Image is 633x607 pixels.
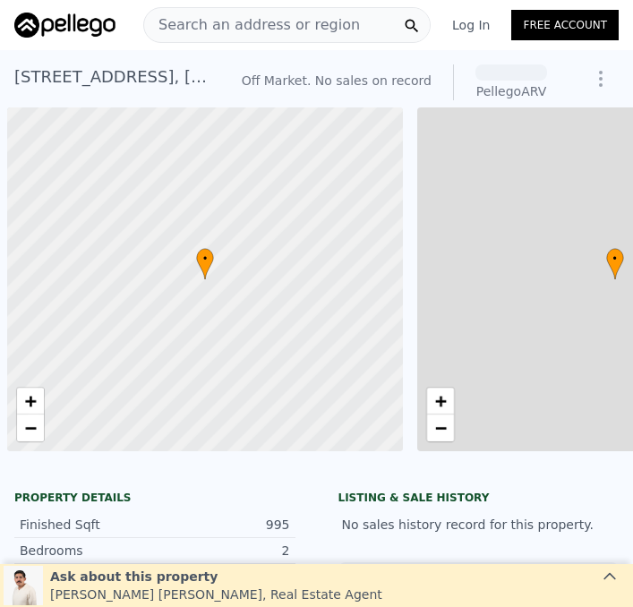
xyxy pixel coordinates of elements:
a: Zoom out [427,415,454,441]
div: • [606,248,624,279]
div: Ask about this property [50,568,382,586]
button: Show Options [583,61,619,97]
span: − [434,416,446,439]
div: Property details [14,491,295,505]
div: Pellego ARV [475,82,547,100]
span: • [196,251,214,267]
div: Off Market. No sales on record [242,72,432,90]
a: Free Account [511,10,619,40]
span: + [434,389,446,412]
div: [STREET_ADDRESS] , [PERSON_NAME] , CA 90220 [14,64,213,90]
span: • [606,251,624,267]
div: 995 [155,516,290,534]
span: + [25,389,37,412]
span: Search an address or region [144,14,360,36]
a: Log In [431,16,511,34]
div: 2 [155,542,290,560]
img: Leo Gutierrez [4,566,43,605]
img: Pellego [14,13,115,38]
a: Zoom in [17,388,44,415]
div: Bedrooms [20,542,155,560]
div: [PERSON_NAME] [PERSON_NAME] , Real Estate Agent [50,586,382,603]
div: • [196,248,214,279]
div: Finished Sqft [20,516,155,534]
span: − [25,416,37,439]
div: No sales history record for this property. [338,509,620,541]
div: LISTING & SALE HISTORY [338,491,620,509]
a: Zoom out [17,415,44,441]
a: Zoom in [427,388,454,415]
